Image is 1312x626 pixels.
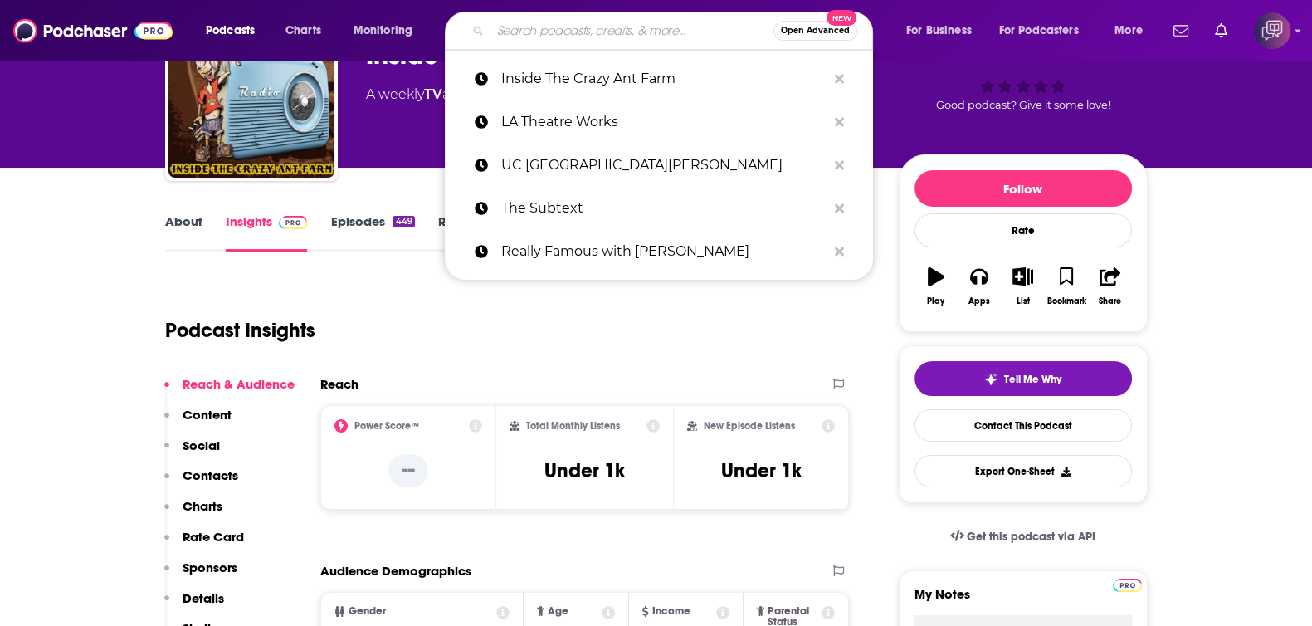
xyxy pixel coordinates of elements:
span: and [442,86,468,102]
p: Reach & Audience [183,376,295,392]
div: Search podcasts, credits, & more... [461,12,889,50]
button: tell me why sparkleTell Me Why [914,361,1132,396]
button: open menu [342,17,434,44]
button: Open AdvancedNew [773,21,857,41]
button: open menu [988,17,1103,44]
button: Rate Card [164,529,244,560]
img: User Profile [1254,12,1290,49]
div: Bookmark [1046,296,1085,306]
div: Apps [968,296,990,306]
span: Age [548,606,568,617]
h2: Total Monthly Listens [526,420,620,432]
h3: Under 1k [544,458,625,483]
h2: Power Score™ [354,420,419,432]
button: Reach & Audience [164,376,295,407]
span: Logged in as corioliscompany [1254,12,1290,49]
a: Show notifications dropdown [1167,17,1195,45]
div: List [1017,296,1030,306]
p: Rate Card [183,529,244,545]
p: Inside The Crazy Ant Farm [501,57,827,100]
button: Charts [164,498,222,529]
h2: Audience Demographics [320,563,471,579]
a: UC [GEOGRAPHIC_DATA][PERSON_NAME] [445,144,873,187]
button: open menu [194,17,276,44]
input: Search podcasts, credits, & more... [490,17,773,44]
button: open menu [895,17,993,44]
div: Share [1099,296,1121,306]
span: Gender [349,606,386,617]
a: About [165,213,202,252]
button: Follow [914,170,1132,207]
span: New [827,10,856,26]
div: A weekly podcast [366,85,552,105]
span: More [1114,19,1143,42]
a: Reviews [438,213,486,252]
button: List [1001,257,1044,316]
button: Apps [958,257,1001,316]
a: Get this podcast via API [937,516,1110,557]
span: Podcasts [206,19,255,42]
div: Play [927,296,944,306]
a: The Subtext [445,187,873,230]
span: Good podcast? Give it some love! [936,99,1110,111]
h1: Podcast Insights [165,318,315,343]
p: The Subtext [501,187,827,230]
span: Open Advanced [781,27,850,35]
a: Pro website [1113,576,1142,592]
a: TV [424,86,442,102]
span: Income [652,606,690,617]
h2: Reach [320,376,358,392]
img: Inside The Crazy Ant Farm [168,12,334,178]
button: Content [164,407,232,438]
div: Rate [914,213,1132,247]
p: Social [183,438,220,453]
a: InsightsPodchaser Pro [226,213,308,252]
img: tell me why sparkle [984,373,997,386]
a: Episodes449 [330,213,414,252]
div: 449 [393,216,414,227]
p: Content [183,407,232,423]
p: Charts [183,498,222,514]
span: For Podcasters [999,19,1079,42]
button: Export One-Sheet [914,455,1132,487]
button: Sponsors [164,560,237,590]
img: Podchaser Pro [279,216,308,229]
h2: New Episode Listens [704,420,795,432]
a: Contact This Podcast [914,409,1132,442]
span: Monitoring [354,19,412,42]
a: LA Theatre Works [445,100,873,144]
div: Good podcast? Give it some love! [899,23,1148,126]
h3: Under 1k [721,458,802,483]
a: Show notifications dropdown [1208,17,1234,45]
span: Charts [285,19,321,42]
p: Contacts [183,467,238,483]
p: Really Famous with Kara Mayer Robinson [501,230,827,273]
span: Tell Me Why [1004,373,1061,386]
button: open menu [1103,17,1163,44]
img: Podchaser - Follow, Share and Rate Podcasts [13,15,173,46]
a: Inside The Crazy Ant Farm [445,57,873,100]
span: For Business [906,19,972,42]
p: UC Santa Barbara [501,144,827,187]
button: Share [1088,257,1131,316]
p: LA Theatre Works [501,100,827,144]
a: Charts [275,17,331,44]
span: Get this podcast via API [967,530,1095,544]
label: My Notes [914,586,1132,615]
button: Play [914,257,958,316]
button: Social [164,438,220,468]
a: Really Famous with [PERSON_NAME] [445,230,873,273]
p: Sponsors [183,560,237,575]
button: Details [164,590,224,621]
img: Podchaser Pro [1113,579,1142,592]
button: Contacts [164,467,238,498]
p: Details [183,590,224,606]
p: -- [388,454,428,487]
button: Bookmark [1045,257,1088,316]
button: Show profile menu [1254,12,1290,49]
